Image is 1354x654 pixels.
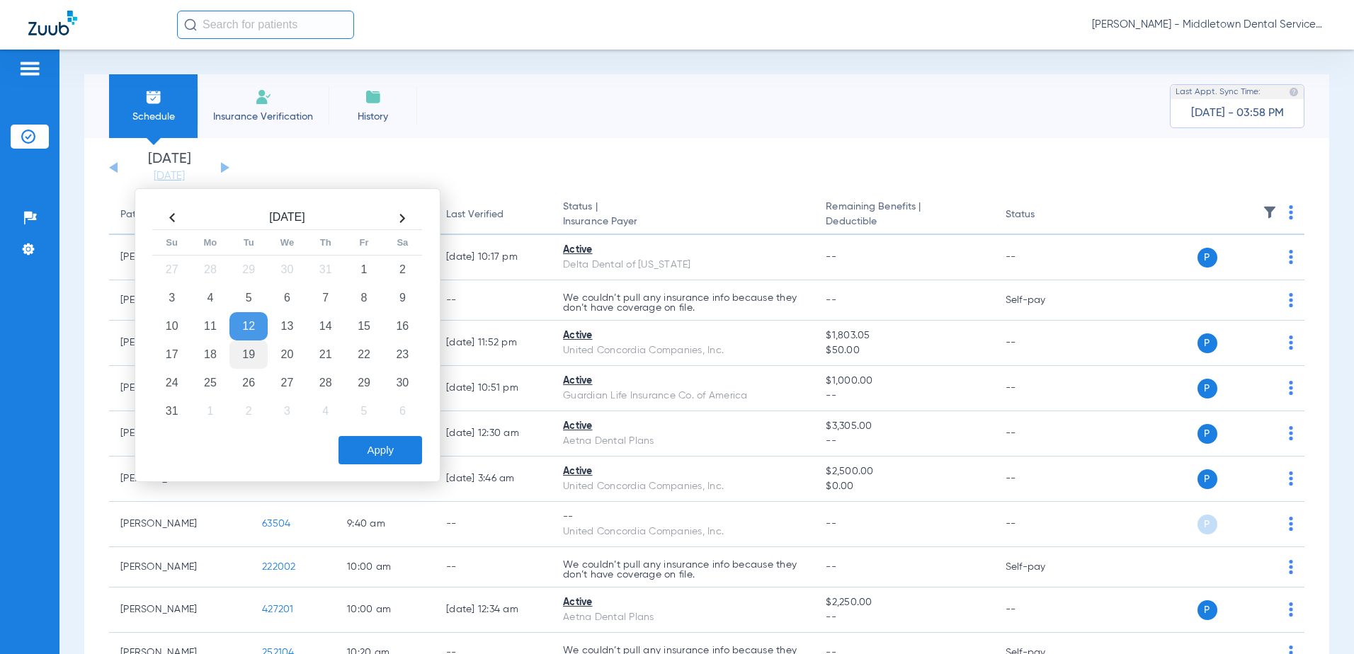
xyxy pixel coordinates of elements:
img: group-dot-blue.svg [1289,426,1293,440]
div: Aetna Dental Plans [563,610,803,625]
td: -- [994,366,1090,411]
td: 10:00 AM [336,587,435,633]
img: group-dot-blue.svg [1289,293,1293,307]
td: [PERSON_NAME] [109,502,251,547]
td: [DATE] 3:46 AM [435,457,552,502]
td: [DATE] 10:17 PM [435,235,552,280]
td: -- [994,587,1090,633]
td: -- [994,502,1090,547]
td: Self-pay [994,280,1090,321]
span: -- [826,610,982,625]
span: -- [826,434,982,449]
div: Last Verified [446,207,540,222]
div: Guardian Life Insurance Co. of America [563,389,803,403]
span: $1,803.05 [826,328,982,343]
div: United Concordia Companies, Inc. [563,479,803,494]
div: United Concordia Companies, Inc. [563,343,803,358]
div: Active [563,243,803,258]
span: $3,305.00 [826,419,982,434]
img: Manual Insurance Verification [255,88,272,105]
img: group-dot-blue.svg [1289,381,1293,395]
button: Apply [338,436,422,464]
img: hamburger-icon [18,60,41,77]
span: P [1197,333,1217,353]
td: -- [994,321,1090,366]
span: [DATE] - 03:58 PM [1191,106,1284,120]
td: -- [435,547,552,587]
a: [DATE] [127,169,212,183]
span: P [1197,469,1217,489]
img: Schedule [145,88,162,105]
span: 63504 [262,519,290,529]
span: P [1197,424,1217,444]
img: History [365,88,382,105]
div: Active [563,419,803,434]
span: P [1197,600,1217,620]
span: P [1197,515,1217,534]
td: Self-pay [994,547,1090,587]
span: P [1197,379,1217,398]
div: Delta Dental of [US_STATE] [563,258,803,272]
iframe: Chat Widget [1283,586,1354,654]
img: Zuub Logo [28,11,77,35]
img: group-dot-blue.svg [1289,560,1293,574]
th: Status [994,195,1090,235]
div: -- [563,510,803,524]
span: 222002 [262,562,296,572]
img: last sync help info [1289,87,1299,97]
img: group-dot-blue.svg [1289,471,1293,486]
td: -- [994,235,1090,280]
div: Active [563,464,803,479]
span: Insurance Payer [563,214,803,229]
img: group-dot-blue.svg [1289,517,1293,531]
span: -- [826,252,836,262]
td: [DATE] 11:52 PM [435,321,552,366]
li: [DATE] [127,152,212,183]
th: Remaining Benefits | [814,195,994,235]
span: -- [826,562,836,572]
div: Active [563,374,803,389]
span: Last Appt. Sync Time: [1176,85,1261,99]
td: -- [994,411,1090,457]
span: $50.00 [826,343,982,358]
div: Patient Name [120,207,183,222]
span: $0.00 [826,479,982,494]
span: Deductible [826,214,982,229]
p: We couldn’t pull any insurance info because they don’t have coverage on file. [563,293,803,313]
td: 9:40 AM [336,502,435,547]
img: group-dot-blue.svg [1289,335,1293,350]
td: -- [435,280,552,321]
span: Schedule [120,110,187,124]
img: Search Icon [184,18,197,31]
td: [PERSON_NAME] [109,587,251,633]
td: -- [994,457,1090,502]
td: 10:00 AM [336,547,435,587]
span: $2,500.00 [826,464,982,479]
span: $2,250.00 [826,595,982,610]
span: 427201 [262,604,294,614]
div: Last Verified [446,207,504,222]
td: [DATE] 10:51 PM [435,366,552,411]
img: filter.svg [1263,205,1277,219]
span: -- [826,519,836,529]
img: group-dot-blue.svg [1289,205,1293,219]
div: Patient Name [120,207,239,222]
span: -- [826,295,836,305]
td: [DATE] 12:30 AM [435,411,552,457]
span: [PERSON_NAME] - Middletown Dental Services [1092,18,1326,32]
div: United Concordia Companies, Inc. [563,524,803,539]
span: History [339,110,406,124]
div: Active [563,328,803,343]
p: We couldn’t pull any insurance info because they don’t have coverage on file. [563,560,803,580]
input: Search for patients [177,11,354,39]
td: [PERSON_NAME] [109,547,251,587]
span: -- [826,389,982,403]
span: Insurance Verification [208,110,318,124]
span: $1,000.00 [826,374,982,389]
td: -- [435,502,552,547]
img: group-dot-blue.svg [1289,250,1293,264]
div: Aetna Dental Plans [563,434,803,449]
span: P [1197,248,1217,268]
th: [DATE] [191,207,383,230]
